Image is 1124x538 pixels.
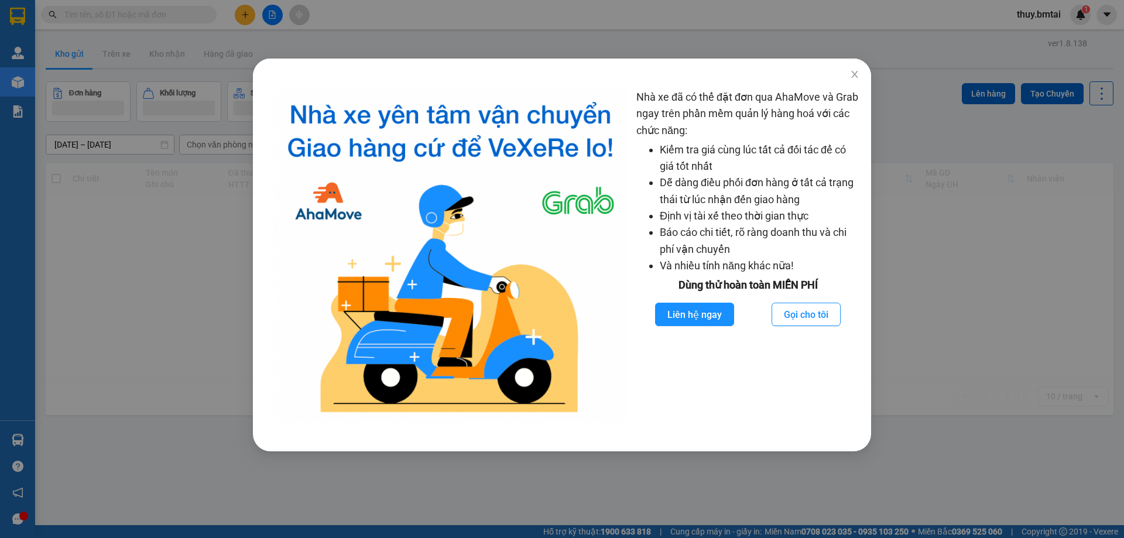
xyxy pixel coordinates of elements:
[660,174,859,208] li: Dễ dàng điều phối đơn hàng ở tất cả trạng thái từ lúc nhận đến giao hàng
[772,303,841,326] button: Gọi cho tôi
[660,224,859,258] li: Báo cáo chi tiết, rõ ràng doanh thu và chi phí vận chuyển
[274,89,627,422] img: logo
[636,277,859,293] div: Dùng thử hoàn toàn MIỄN PHÍ
[667,307,722,322] span: Liên hệ ngay
[660,208,859,224] li: Định vị tài xế theo thời gian thực
[655,303,734,326] button: Liên hệ ngay
[850,70,859,79] span: close
[784,307,828,322] span: Gọi cho tôi
[636,89,859,422] div: Nhà xe đã có thể đặt đơn qua AhaMove và Grab ngay trên phần mềm quản lý hàng hoá với các chức năng:
[838,59,871,91] button: Close
[660,258,859,274] li: Và nhiều tính năng khác nữa!
[660,142,859,175] li: Kiểm tra giá cùng lúc tất cả đối tác để có giá tốt nhất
